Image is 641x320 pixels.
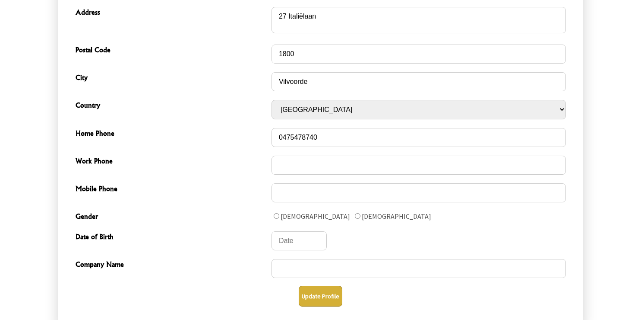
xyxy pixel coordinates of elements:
[355,213,360,219] input: Gender
[272,100,566,119] select: Country
[272,183,566,202] input: Mobile Phone
[76,128,267,141] span: Home Phone
[299,286,342,307] button: Update Profile
[272,259,566,278] input: Company Name
[76,72,267,85] span: City
[76,100,267,112] span: Country
[76,156,267,168] span: Work Phone
[76,211,267,224] span: Gender
[76,231,267,244] span: Date of Birth
[76,183,267,196] span: Mobile Phone
[272,72,566,91] input: City
[272,231,327,250] input: Date of Birth
[272,128,566,147] input: Home Phone
[272,45,566,64] input: Postal Code
[281,212,350,221] label: [DEMOGRAPHIC_DATA]
[274,213,279,219] input: Gender
[76,7,267,19] span: Address
[76,259,267,272] span: Company Name
[362,212,431,221] label: [DEMOGRAPHIC_DATA]
[76,45,267,57] span: Postal Code
[272,156,566,175] input: Work Phone
[272,7,566,33] textarea: Address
